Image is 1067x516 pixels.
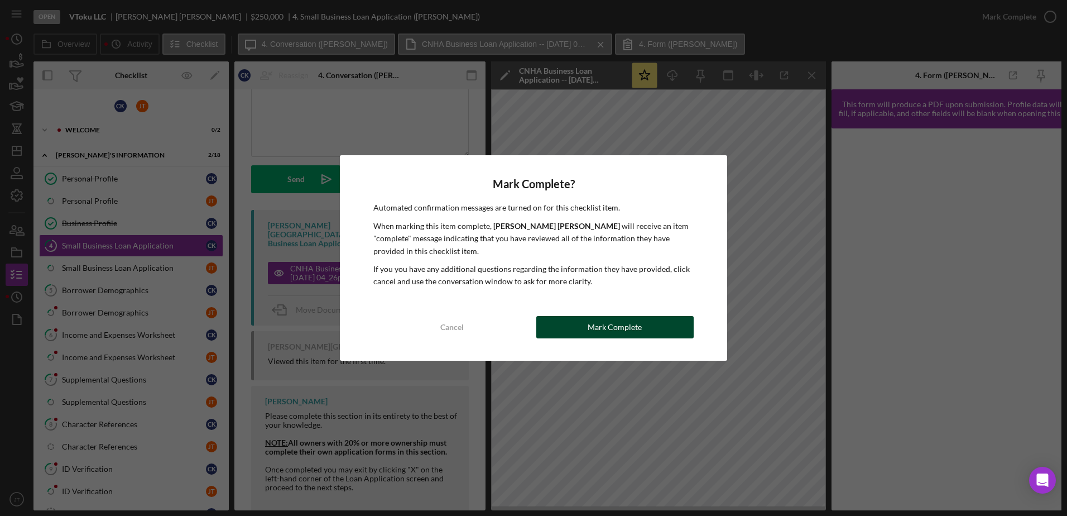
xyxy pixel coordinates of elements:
[588,316,642,338] div: Mark Complete
[373,263,694,288] p: If you you have any additional questions regarding the information they have provided, click canc...
[440,316,464,338] div: Cancel
[373,220,694,257] p: When marking this item complete, will receive an item "complete" message indicating that you have...
[373,178,694,190] h4: Mark Complete?
[536,316,694,338] button: Mark Complete
[373,202,694,214] p: Automated confirmation messages are turned on for this checklist item.
[373,316,531,338] button: Cancel
[1029,467,1056,494] div: Open Intercom Messenger
[493,221,620,231] b: [PERSON_NAME] [PERSON_NAME]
